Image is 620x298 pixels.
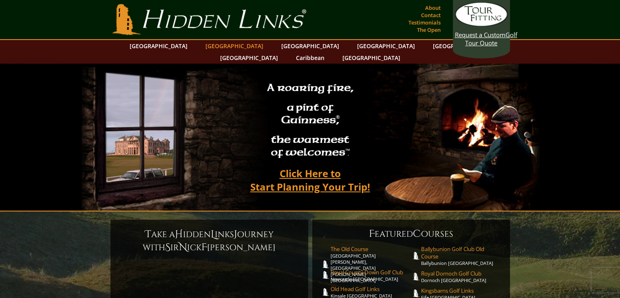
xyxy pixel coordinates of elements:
[201,40,267,52] a: [GEOGRAPHIC_DATA]
[415,24,443,36] a: The Open
[165,241,170,254] span: S
[320,227,502,240] h6: eatured ourses
[455,31,505,39] span: Request a Custom
[211,228,215,241] span: L
[277,40,343,52] a: [GEOGRAPHIC_DATA]
[413,227,421,240] span: C
[423,2,443,13] a: About
[419,9,443,21] a: Contact
[369,227,375,240] span: F
[145,228,151,241] span: T
[175,228,183,241] span: H
[242,164,378,196] a: Click Here toStart Planning Your Trip!
[216,52,282,64] a: [GEOGRAPHIC_DATA]
[126,40,192,52] a: [GEOGRAPHIC_DATA]
[179,241,187,254] span: N
[421,245,502,266] a: Ballybunion Golf Club Old CourseBallybunion [GEOGRAPHIC_DATA]
[421,245,502,260] span: Ballybunion Golf Club Old Course
[262,78,359,164] h2: A roaring fire, a pint of Guinness , the warmest of welcomes™.
[421,270,502,283] a: Royal Dornoch Golf ClubDornoch [GEOGRAPHIC_DATA]
[338,52,404,64] a: [GEOGRAPHIC_DATA]
[201,241,207,254] span: F
[429,40,495,52] a: [GEOGRAPHIC_DATA]
[421,270,502,277] span: Royal Dornoch Golf Club
[292,52,329,64] a: Caribbean
[119,228,300,254] h6: ake a idden inks ourney with ir ick [PERSON_NAME]
[331,285,411,293] span: Old Head Golf Links
[331,245,411,283] a: The Old Course[GEOGRAPHIC_DATA][PERSON_NAME], [GEOGRAPHIC_DATA][PERSON_NAME] [GEOGRAPHIC_DATA]
[353,40,419,52] a: [GEOGRAPHIC_DATA]
[331,245,411,253] span: The Old Course
[406,17,443,28] a: Testimonials
[234,228,237,241] span: J
[331,269,411,282] a: Royal County Down Golf ClubNewcastle [GEOGRAPHIC_DATA]
[331,269,411,276] span: Royal County Down Golf Club
[455,2,508,47] a: Request a CustomGolf Tour Quote
[421,287,502,294] span: Kingsbarns Golf Links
